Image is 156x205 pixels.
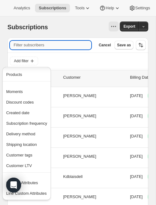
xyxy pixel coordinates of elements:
[75,6,84,11] span: Tools
[71,4,94,12] button: Tools
[99,43,111,48] span: Cancel
[6,153,32,157] span: Customer tags
[96,41,113,49] button: Cancel
[14,6,30,11] span: Analytics
[130,194,143,199] span: [DATE]
[10,57,38,65] button: Add filter
[130,93,143,98] span: [DATE]
[59,91,121,101] button: [PERSON_NAME]
[6,178,21,193] div: Open Intercom Messenger
[10,4,34,12] button: Analytics
[14,58,28,63] span: Add filter
[59,172,121,182] button: Kdblaisdell
[59,151,121,161] button: [PERSON_NAME]
[6,180,38,185] span: Custom Attributes
[6,163,32,168] span: Customer LTV
[63,93,96,99] span: [PERSON_NAME]
[130,114,143,118] span: [DATE]
[7,24,48,30] span: Subscriptions
[135,6,150,11] span: Settings
[63,74,125,81] p: Customer
[117,43,131,48] span: Save as
[96,4,124,12] button: Help
[59,111,121,121] button: [PERSON_NAME]
[125,4,154,12] button: Settings
[106,6,114,11] span: Help
[115,41,133,49] button: Save as
[6,191,47,196] span: Line Custom Attributes
[6,142,37,147] span: Shipping location
[59,131,121,141] button: [PERSON_NAME]
[63,174,83,180] span: Kdblaisdell
[6,132,35,136] span: Delivery method
[120,21,139,31] button: Export
[130,174,143,179] span: [DATE]
[6,89,23,94] span: Moments
[39,6,66,11] span: Subscriptions
[6,100,34,105] span: Discount codes
[6,72,22,77] span: Products
[63,153,96,160] span: [PERSON_NAME]
[10,41,91,49] input: Filter subscribers
[6,110,29,115] span: Created date
[123,24,135,29] span: Export
[130,154,143,159] span: [DATE]
[63,194,96,200] span: [PERSON_NAME]
[136,40,146,50] button: Sort the results
[109,21,119,31] button: View actions for Subscriptions
[6,121,47,126] span: Subscription frequency
[63,133,96,139] span: [PERSON_NAME]
[130,134,143,138] span: [DATE]
[59,192,121,202] button: [PERSON_NAME]
[35,4,70,12] button: Subscriptions
[63,113,96,119] span: [PERSON_NAME]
